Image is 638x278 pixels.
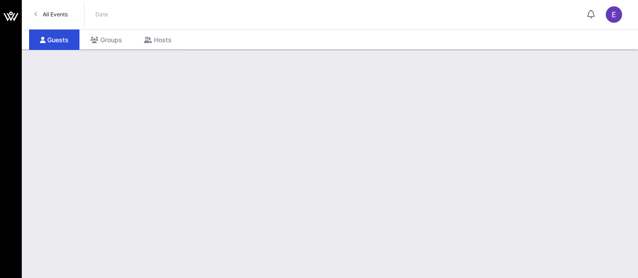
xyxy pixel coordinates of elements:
a: All Events [29,7,73,22]
span: E [612,10,616,19]
div: Guests [29,30,79,50]
div: E [606,6,622,23]
span: All Events [43,11,68,18]
p: Date [95,10,109,19]
div: Groups [79,30,133,50]
div: Hosts [133,30,183,50]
